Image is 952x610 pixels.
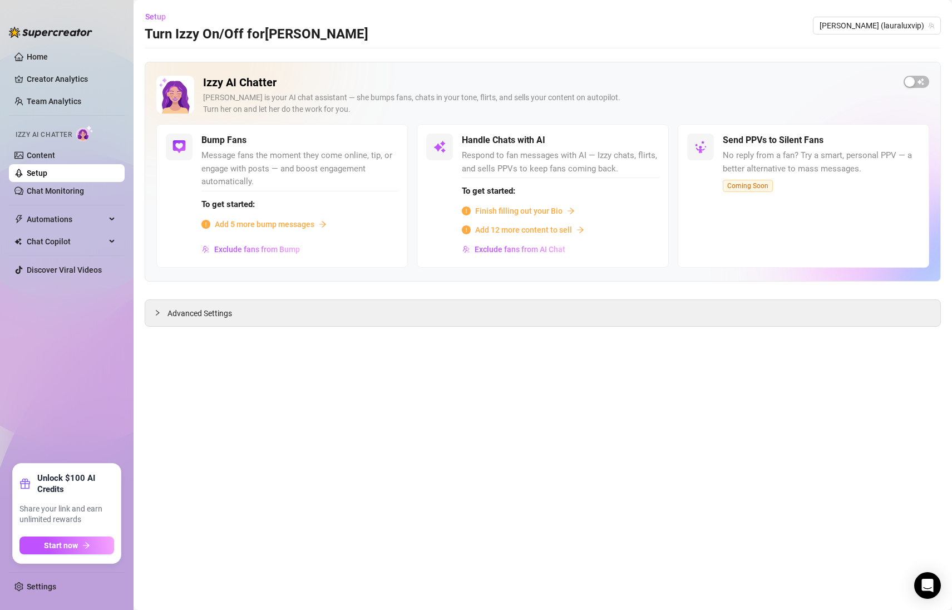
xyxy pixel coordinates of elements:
button: Start nowarrow-right [19,537,114,554]
span: Advanced Settings [167,307,232,319]
span: collapsed [154,309,161,316]
span: arrow-right [82,542,90,549]
span: Laura (lauraluxvip) [820,17,934,34]
button: Exclude fans from AI Chat [462,240,566,258]
img: svg%3e [433,140,446,154]
a: Content [27,151,55,160]
span: Share your link and earn unlimited rewards [19,504,114,525]
div: Open Intercom Messenger [914,572,941,599]
strong: Unlock $100 AI Credits [37,473,114,495]
span: Message fans the moment they come online, tip, or engage with posts — and boost engagement automa... [201,149,398,189]
span: arrow-right [576,226,584,234]
span: gift [19,478,31,489]
img: svg%3e [202,245,210,253]
h5: Bump Fans [201,134,246,147]
img: logo-BBDzfeDw.svg [9,27,92,38]
span: Automations [27,210,106,228]
img: svg%3e [694,140,707,154]
a: Chat Monitoring [27,186,84,195]
span: No reply from a fan? Try a smart, personal PPV — a better alternative to mass messages. [723,149,920,175]
span: arrow-right [567,207,575,215]
a: Setup [27,169,47,178]
span: Start now [44,541,78,550]
span: team [928,22,935,29]
span: info-circle [462,225,471,234]
span: Exclude fans from AI Chat [475,245,565,254]
strong: To get started: [201,199,255,209]
img: Chat Copilot [14,238,22,245]
span: info-circle [462,206,471,215]
strong: To get started: [462,186,515,196]
span: Finish filling out your Bio [475,205,563,217]
img: svg%3e [462,245,470,253]
img: svg%3e [172,140,186,154]
img: Izzy AI Chatter [156,76,194,114]
a: Settings [27,582,56,591]
span: Izzy AI Chatter [16,130,72,140]
span: Setup [145,12,166,21]
a: Home [27,52,48,61]
span: Add 5 more bump messages [215,218,314,230]
span: Respond to fan messages with AI — Izzy chats, flirts, and sells PPVs to keep fans coming back. [462,149,659,175]
a: Team Analytics [27,97,81,106]
span: Coming Soon [723,180,773,192]
span: Exclude fans from Bump [214,245,300,254]
a: Creator Analytics [27,70,116,88]
a: Discover Viral Videos [27,265,102,274]
button: Setup [145,8,175,26]
span: Chat Copilot [27,233,106,250]
button: Exclude fans from Bump [201,240,300,258]
h3: Turn Izzy On/Off for [PERSON_NAME] [145,26,368,43]
span: Add 12 more content to sell [475,224,572,236]
h2: Izzy AI Chatter [203,76,895,90]
img: AI Chatter [76,125,93,141]
span: arrow-right [319,220,327,228]
span: info-circle [201,220,210,229]
div: [PERSON_NAME] is your AI chat assistant — she bumps fans, chats in your tone, flirts, and sells y... [203,92,895,115]
h5: Send PPVs to Silent Fans [723,134,823,147]
span: thunderbolt [14,215,23,224]
div: collapsed [154,307,167,319]
h5: Handle Chats with AI [462,134,545,147]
